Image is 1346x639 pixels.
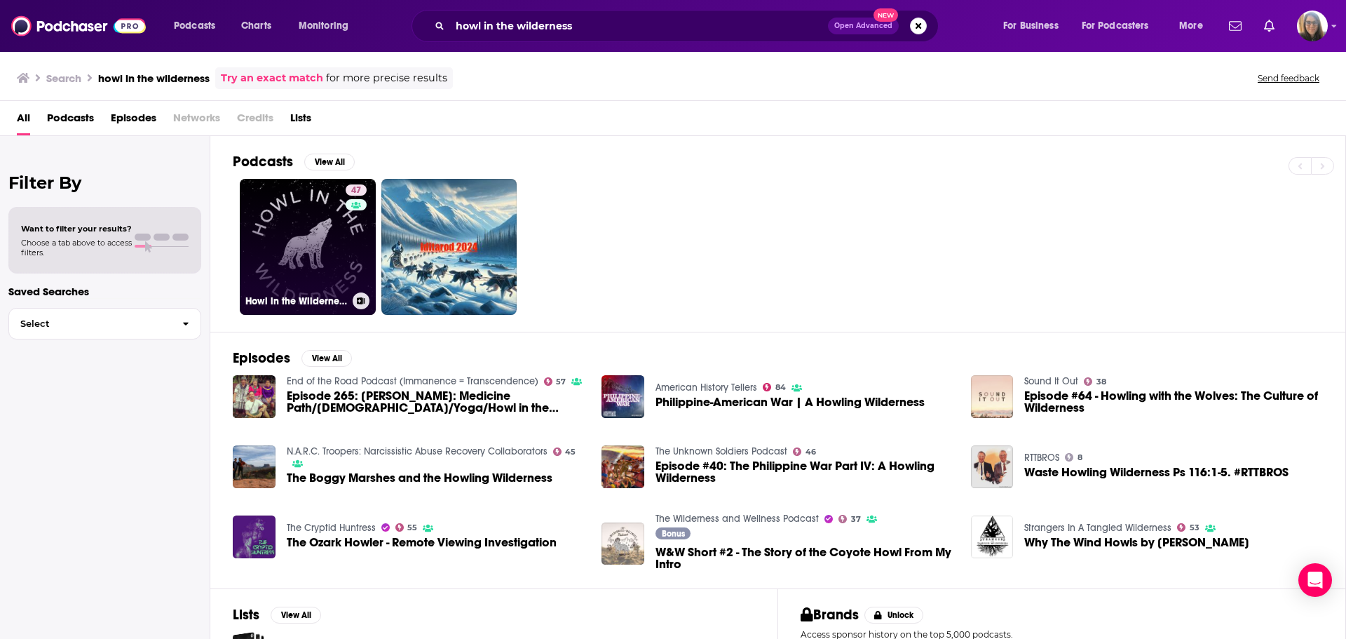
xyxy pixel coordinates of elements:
[1024,375,1078,387] a: Sound It Out
[232,15,280,37] a: Charts
[971,445,1014,488] img: Waste Howling Wilderness Ps 116:1-5. #RTTBROS
[1084,377,1106,386] a: 38
[233,153,293,170] h2: Podcasts
[1065,453,1082,462] a: 8
[763,383,786,391] a: 84
[17,107,30,135] a: All
[241,16,271,36] span: Charts
[240,179,376,315] a: 47Howl in the Wilderness
[290,107,311,135] a: Lists
[1024,466,1289,478] a: Waste Howling Wilderness Ps 116:1-5. #RTTBROS
[9,319,171,328] span: Select
[1096,379,1106,385] span: 38
[1297,11,1328,41] button: Show profile menu
[8,308,201,339] button: Select
[801,606,859,624] h2: Brands
[245,295,347,307] h3: Howl in the Wilderness
[601,445,644,488] img: Episode #40: The Philippine War Part IV: A Howling Wilderness
[425,10,952,42] div: Search podcasts, credits, & more...
[655,546,954,570] a: W&W Short #2 - The Story of the Coyote Howl From My Intro
[8,173,201,193] h2: Filter By
[299,16,348,36] span: Monitoring
[46,72,81,85] h3: Search
[351,184,361,198] span: 47
[1003,16,1059,36] span: For Business
[271,607,321,624] button: View All
[565,449,576,455] span: 45
[8,285,201,298] p: Saved Searches
[289,15,367,37] button: open menu
[828,18,899,34] button: Open AdvancedNew
[1258,14,1280,38] a: Show notifications dropdown
[346,184,367,196] a: 47
[287,445,548,457] a: N.A.R.C. Troopers: Narcissistic Abuse Recovery Collaborators
[174,16,215,36] span: Podcasts
[287,522,376,534] a: The Cryptid Huntress
[1082,16,1149,36] span: For Podcasters
[1169,15,1221,37] button: open menu
[287,375,538,387] a: End of the Road Podcast (Immanence = Transcendence)
[851,516,861,523] span: 37
[873,8,899,22] span: New
[233,153,355,170] a: PodcastsView All
[233,375,276,418] img: Episode 265: Brian James: Medicine Path/Shamanism/Yoga/Howl in the Wilderness/Fool Archetype
[47,107,94,135] a: Podcasts
[287,537,557,549] a: The Ozark Howler - Remote Viewing Investigation
[326,70,447,86] span: for more precise results
[1024,452,1059,464] a: RTTBROS
[805,449,816,455] span: 46
[287,472,552,484] a: The Boggy Marshes and the Howling Wilderness
[1024,537,1249,549] span: Why The Wind Howls by [PERSON_NAME]
[233,349,352,367] a: EpisodesView All
[1024,390,1323,414] a: Episode #64 - Howling with the Wolves: The Culture of Wilderness
[237,107,273,135] span: Credits
[544,377,566,386] a: 57
[1298,563,1332,597] div: Open Intercom Messenger
[655,460,954,484] a: Episode #40: The Philippine War Part IV: A Howling Wilderness
[233,516,276,558] img: The Ozark Howler - Remote Viewing Investigation
[655,445,787,457] a: The Unknown Soldiers Podcast
[1297,11,1328,41] span: Logged in as akolesnik
[304,154,355,170] button: View All
[11,13,146,39] img: Podchaser - Follow, Share and Rate Podcasts
[775,384,786,391] span: 84
[287,390,585,414] span: Episode 265: [PERSON_NAME]: Medicine Path/[DEMOGRAPHIC_DATA]/Yoga/Howl in the Wilderness/Fool Arc...
[407,525,417,531] span: 55
[21,238,132,257] span: Choose a tab above to access filters.
[601,375,644,418] img: Philippine-American War | A Howling Wilderness
[864,607,924,624] button: Unlock
[111,107,156,135] a: Episodes
[450,15,828,37] input: Search podcasts, credits, & more...
[655,382,757,394] a: American History Tellers
[301,350,352,367] button: View All
[1297,11,1328,41] img: User Profile
[834,22,892,29] span: Open Advanced
[1190,525,1199,531] span: 53
[233,606,321,624] a: ListsView All
[1253,72,1324,84] button: Send feedback
[1177,523,1199,532] a: 53
[1024,537,1249,549] a: Why The Wind Howls by Alex Dial
[164,15,233,37] button: open menu
[971,375,1014,418] img: Episode #64 - Howling with the Wolves: The Culture of Wilderness
[287,390,585,414] a: Episode 265: Brian James: Medicine Path/Shamanism/Yoga/Howl in the Wilderness/Fool Archetype
[793,448,816,456] a: 46
[971,516,1014,558] a: Why The Wind Howls by Alex Dial
[601,523,644,565] img: W&W Short #2 - The Story of the Coyote Howl From My Intro
[221,70,323,86] a: Try an exact match
[1024,522,1171,534] a: Strangers In A Tangled Wilderness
